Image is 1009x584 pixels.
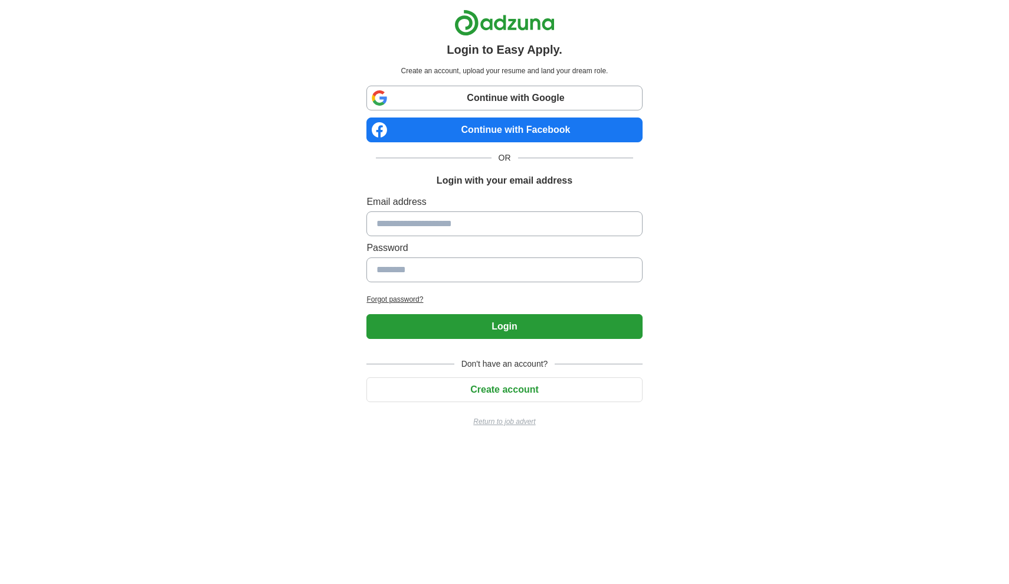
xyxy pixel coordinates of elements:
span: OR [492,152,518,164]
h1: Login to Easy Apply. [447,41,562,58]
a: Continue with Google [366,86,642,110]
p: Create an account, upload your resume and land your dream role. [369,66,640,76]
a: Return to job advert [366,416,642,427]
a: Create account [366,384,642,394]
button: Create account [366,377,642,402]
a: Forgot password? [366,294,642,305]
button: Login [366,314,642,339]
label: Email address [366,195,642,209]
img: Adzuna logo [454,9,555,36]
span: Don't have an account? [454,358,555,370]
a: Continue with Facebook [366,118,642,142]
h1: Login with your email address [437,174,572,188]
label: Password [366,241,642,255]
